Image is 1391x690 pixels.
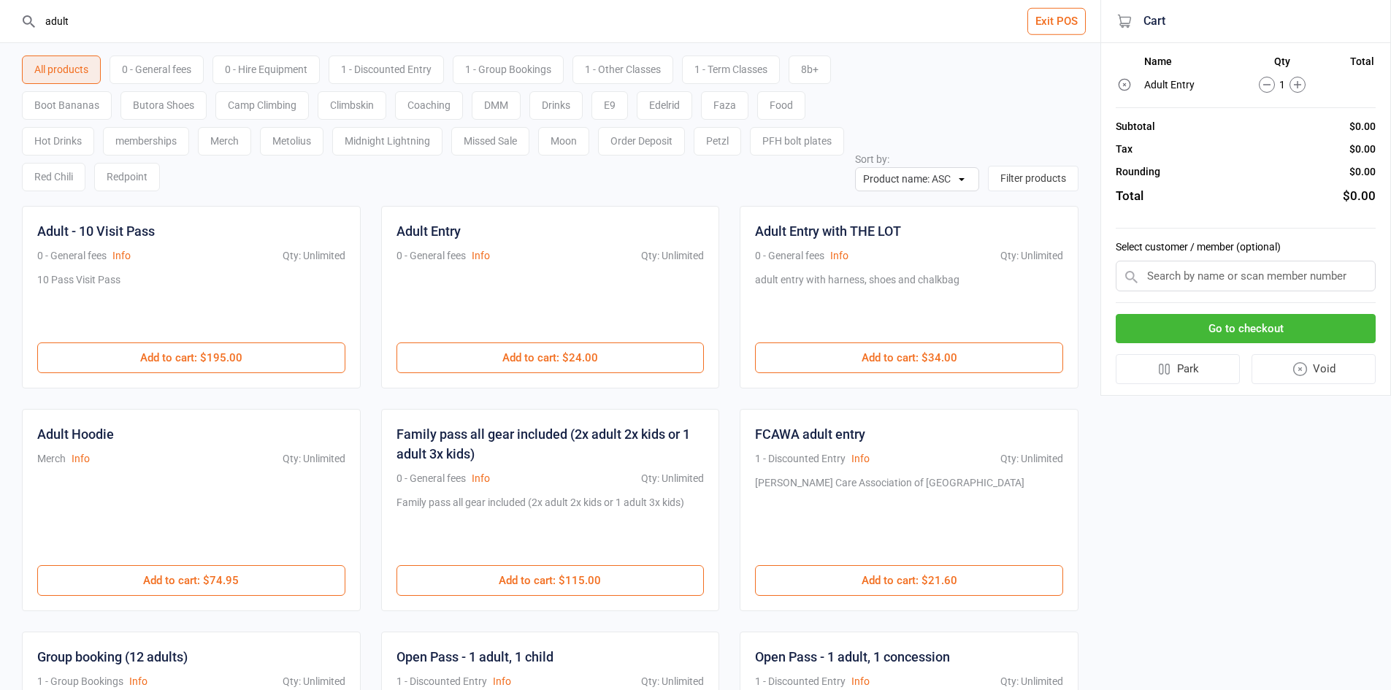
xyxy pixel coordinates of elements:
button: Info [112,248,131,264]
button: Filter products [988,166,1078,191]
td: Adult Entry [1144,74,1233,95]
button: Info [472,471,490,486]
div: Camp Climbing [215,91,309,120]
div: memberships [103,127,189,156]
div: $0.00 [1349,142,1376,157]
div: Merch [198,127,251,156]
div: Qty: Unlimited [1000,451,1063,467]
button: Add to cart: $74.95 [37,565,345,596]
div: Group booking (12 adults) [37,647,188,667]
div: All products [22,55,101,84]
div: Faza [701,91,748,120]
div: $0.00 [1343,187,1376,206]
div: Red Chili [22,163,85,191]
div: Climbskin [318,91,386,120]
div: 1 - Term Classes [682,55,780,84]
div: Tax [1116,142,1133,157]
button: Void [1252,354,1376,384]
div: Qty: Unlimited [641,471,704,486]
div: Qty: Unlimited [283,674,345,689]
button: Add to cart: $24.00 [396,342,705,373]
div: Total [1116,187,1143,206]
div: FCAWA adult entry [755,424,865,444]
label: Sort by: [855,153,889,165]
div: Adult Entry with THE LOT [755,221,901,241]
div: $0.00 [1349,119,1376,134]
div: DMM [472,91,521,120]
div: 1 - Group Bookings [37,674,123,689]
div: Qty: Unlimited [283,248,345,264]
div: Qty: Unlimited [1000,674,1063,689]
th: Qty [1234,55,1331,73]
div: 10 Pass Visit Pass [37,272,120,328]
div: Butora Shoes [120,91,207,120]
div: Missed Sale [451,127,529,156]
div: Boot Bananas [22,91,112,120]
div: 0 - General fees [755,248,824,264]
div: Family pass all gear included (2x adult 2x kids or 1 adult 3x kids) [396,495,684,551]
button: Info [72,451,90,467]
div: Family pass all gear included (2x adult 2x kids or 1 adult 3x kids) [396,424,705,464]
div: 1 - Discounted Entry [396,674,487,689]
button: Park [1116,354,1240,384]
div: Midnight Lightning [332,127,442,156]
button: Info [472,248,490,264]
div: Order Deposit [598,127,685,156]
div: Edelrid [637,91,692,120]
th: Total [1332,55,1374,73]
div: 0 - General fees [396,471,466,486]
div: 0 - General fees [396,248,466,264]
div: 0 - General fees [37,248,107,264]
div: Coaching [395,91,463,120]
div: PFH bolt plates [750,127,844,156]
div: Qty: Unlimited [641,674,704,689]
div: 0 - General fees [110,55,204,84]
button: Info [851,451,870,467]
div: adult entry with harness, shoes and chalkbag [755,272,959,328]
div: E9 [591,91,628,120]
div: Redpoint [94,163,160,191]
button: Info [493,674,511,689]
div: 1 - Other Classes [572,55,673,84]
button: Exit POS [1027,8,1086,35]
div: Food [757,91,805,120]
div: 1 - Discounted Entry [755,451,846,467]
input: Search by name or scan member number [1116,261,1376,291]
div: Subtotal [1116,119,1155,134]
div: Adult Entry [396,221,461,241]
div: Adult Hoodie [37,424,114,444]
div: Drinks [529,91,583,120]
button: Info [830,248,848,264]
div: 1 - Group Bookings [453,55,564,84]
button: Add to cart: $115.00 [396,565,705,596]
button: Info [129,674,147,689]
label: Select customer / member (optional) [1116,239,1376,255]
div: Open Pass - 1 adult, 1 concession [755,647,950,667]
button: Add to cart: $21.60 [755,565,1063,596]
div: 1 - Discounted Entry [329,55,444,84]
div: Qty: Unlimited [1000,248,1063,264]
div: 0 - Hire Equipment [212,55,320,84]
button: Info [851,674,870,689]
div: Merch [37,451,66,467]
div: Qty: Unlimited [283,451,345,467]
div: Adult - 10 Visit Pass [37,221,155,241]
div: Moon [538,127,589,156]
button: Go to checkout [1116,314,1376,344]
th: Name [1144,55,1233,73]
div: 1 [1234,77,1331,93]
div: Rounding [1116,164,1160,180]
div: [PERSON_NAME] Care Association of [GEOGRAPHIC_DATA] [755,475,1024,551]
div: 8b+ [789,55,831,84]
div: Open Pass - 1 adult, 1 child [396,647,553,667]
button: Add to cart: $195.00 [37,342,345,373]
button: Add to cart: $34.00 [755,342,1063,373]
div: $0.00 [1349,164,1376,180]
div: Hot Drinks [22,127,94,156]
div: Qty: Unlimited [641,248,704,264]
div: 1 - Discounted Entry [755,674,846,689]
div: Petzl [694,127,741,156]
div: Metolius [260,127,323,156]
